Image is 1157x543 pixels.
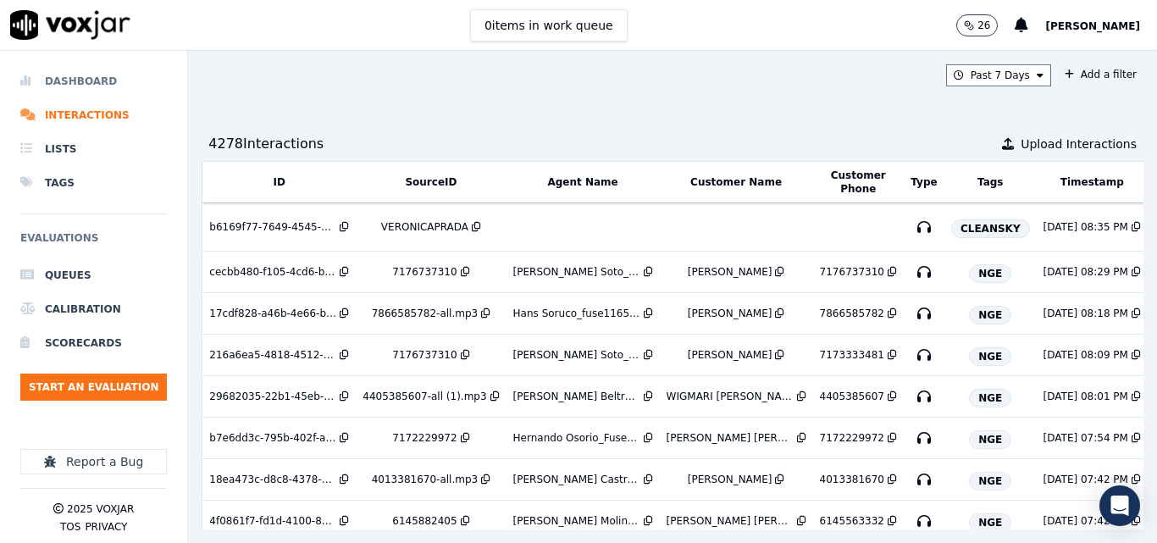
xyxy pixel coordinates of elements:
span: NGE [969,306,1011,324]
span: [PERSON_NAME] [1045,20,1140,32]
img: voxjar logo [10,10,130,40]
button: 26 [956,14,1015,36]
div: [DATE] 08:35 PM [1044,220,1128,234]
div: 4f0861f7-fd1d-4100-8a2b-f6a2aa614b56 [209,514,336,528]
div: 17cdf828-a46b-4e66-b088-4ab23dab3898 [209,307,336,320]
button: Type [911,175,937,189]
a: Interactions [20,98,167,132]
span: NGE [969,264,1011,283]
div: 7176737310 [392,348,457,362]
button: SourceID [405,175,457,189]
a: Calibration [20,292,167,326]
button: Customer Phone [820,169,897,196]
span: NGE [969,347,1011,366]
a: Lists [20,132,167,166]
a: Dashboard [20,64,167,98]
div: b7e6dd3c-795b-402f-a550-2536462fa1a1 [209,431,336,445]
div: 7866585782-all.mp3 [372,307,478,320]
button: Customer Name [690,175,782,189]
p: 26 [977,19,990,32]
div: [DATE] 08:01 PM [1044,390,1128,403]
button: Past 7 Days [946,64,1051,86]
h6: Evaluations [20,228,167,258]
button: Tags [977,175,1003,189]
div: 6145563332 [820,514,884,528]
div: [DATE] 07:54 PM [1044,431,1128,445]
button: 0items in work queue [470,9,628,42]
div: [PERSON_NAME] Castro_fuse1101_NGE [513,473,640,486]
div: [PERSON_NAME] Beltran_Fuse1073­_NGE [513,390,640,403]
div: 29682035-22b1-45eb-9136-24a911b0ad57 [209,390,336,403]
div: 7866585782 [820,307,884,320]
div: 7172229972 [392,431,457,445]
div: 7173333481 [820,348,884,362]
div: 18ea473c-d8c8-4378-b4f3-0ccb721c5e9a [209,473,336,486]
div: 4013381670 [820,473,884,486]
div: [PERSON_NAME] Soto_Fuse3200_NGE [513,348,640,362]
div: 4278 Interaction s [208,134,324,154]
button: Add a filter [1058,64,1143,85]
div: [PERSON_NAME] [PERSON_NAME] [667,514,794,528]
span: NGE [969,472,1011,490]
div: WIGMARI [PERSON_NAME] [667,390,794,403]
div: [PERSON_NAME] [PERSON_NAME] [667,431,794,445]
button: Agent Name [547,175,617,189]
button: ID [274,175,285,189]
span: NGE [969,430,1011,449]
span: NGE [969,389,1011,407]
div: [PERSON_NAME] Molina_Fuse3103_NGE [513,514,640,528]
div: 216a6ea5-4818-4512-9def-76f0606b5ae3 [209,348,336,362]
p: 2025 Voxjar [67,502,134,516]
div: Open Intercom Messenger [1099,485,1140,526]
button: TOS [60,520,80,534]
button: Privacy [85,520,127,534]
div: [DATE] 08:29 PM [1044,265,1128,279]
div: VERONICAPRADA [381,220,468,234]
div: 7172229972 [820,431,884,445]
div: [PERSON_NAME] [688,265,772,279]
a: Tags [20,166,167,200]
a: Queues [20,258,167,292]
div: 4405385607 [820,390,884,403]
div: [PERSON_NAME] [688,307,772,320]
button: Start an Evaluation [20,374,167,401]
div: 6145882405 [392,514,457,528]
div: [PERSON_NAME] [688,348,772,362]
span: CLEANSKY [951,219,1030,238]
span: Upload Interactions [1021,136,1137,152]
div: [DATE] 07:42 PM [1044,514,1128,528]
div: 4405385607-all (1).mp3 [363,390,486,403]
button: Timestamp [1060,175,1124,189]
button: Report a Bug [20,449,167,474]
div: [DATE] 08:18 PM [1044,307,1128,320]
div: 4013381670-all.mp3 [372,473,478,486]
button: [PERSON_NAME] [1045,15,1157,36]
div: 7176737310 [820,265,884,279]
div: [DATE] 08:09 PM [1044,348,1128,362]
div: Hans Soruco_fuse1165_NGE [513,307,640,320]
a: Scorecards [20,326,167,360]
button: Upload Interactions [1002,136,1137,152]
div: b6169f77-7649-4545-a600-b5fcb12b6058 [209,220,336,234]
span: NGE [969,513,1011,532]
button: 26 [956,14,998,36]
div: [PERSON_NAME] [688,473,772,486]
div: cecbb480-f105-4cd6-bb23-db21fe7eda68 [209,265,336,279]
div: [PERSON_NAME] Soto_Fuse3200_NGE [513,265,640,279]
div: [DATE] 07:42 PM [1044,473,1128,486]
div: 7176737310 [392,265,457,279]
div: Hernando Osorio_Fuse3032_NGE [513,431,640,445]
